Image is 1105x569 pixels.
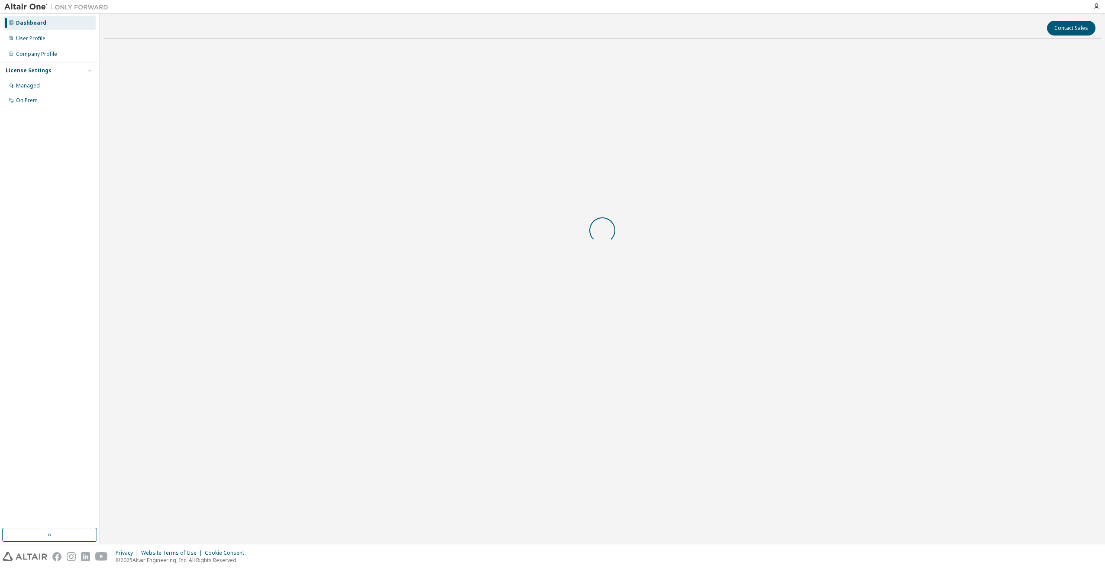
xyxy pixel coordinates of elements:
img: instagram.svg [67,552,76,561]
div: User Profile [16,35,45,42]
button: Contact Sales [1047,21,1095,36]
div: Cookie Consent [205,550,249,556]
div: Dashboard [16,19,46,26]
img: linkedin.svg [81,552,90,561]
div: Company Profile [16,51,57,58]
div: Managed [16,82,40,89]
img: Altair One [4,3,113,11]
div: License Settings [6,67,52,74]
div: Privacy [116,550,141,556]
img: youtube.svg [95,552,108,561]
div: Website Terms of Use [141,550,205,556]
img: facebook.svg [52,552,61,561]
img: altair_logo.svg [3,552,47,561]
div: On Prem [16,97,38,104]
p: © 2025 Altair Engineering, Inc. All Rights Reserved. [116,556,249,564]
